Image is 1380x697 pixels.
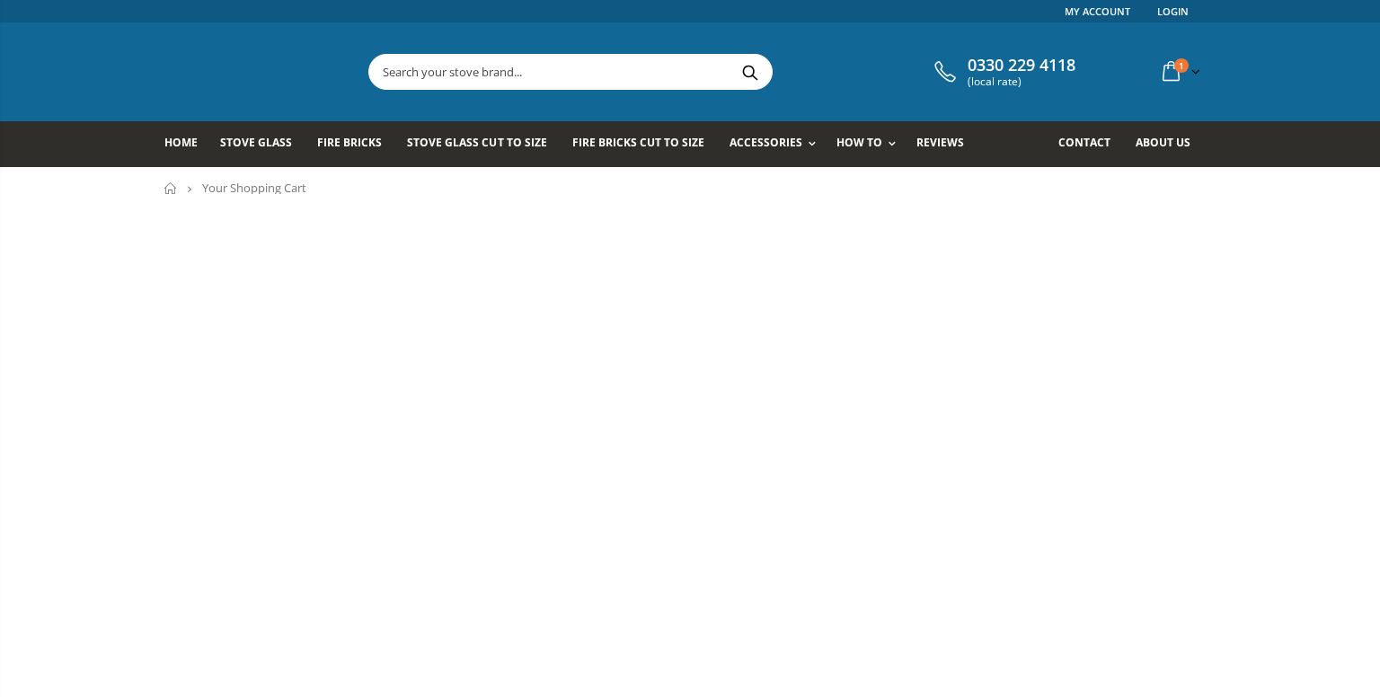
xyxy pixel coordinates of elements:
[1136,135,1190,150] span: About us
[1155,54,1204,89] a: 1
[968,56,1075,75] span: 0330 229 4118
[730,121,825,167] a: Accessories
[730,135,802,150] span: Accessories
[572,135,704,150] span: Fire Bricks Cut To Size
[317,135,382,150] span: Fire Bricks
[916,135,964,150] span: Reviews
[572,121,718,167] a: Fire Bricks Cut To Size
[317,121,395,167] a: Fire Bricks
[916,121,977,167] a: Reviews
[836,135,882,150] span: How To
[220,121,305,167] a: Stove Glass
[220,135,292,150] span: Stove Glass
[407,121,560,167] a: Stove Glass Cut To Size
[968,75,1075,88] span: (local rate)
[369,55,973,89] input: Search your stove brand...
[1174,58,1189,73] span: 1
[836,121,905,167] a: How To
[202,180,306,196] span: Your Shopping Cart
[730,55,770,89] button: Search
[164,182,178,194] a: Home
[164,121,211,167] a: Home
[1136,121,1204,167] a: About us
[930,56,1075,88] a: 0330 229 4118 (local rate)
[1058,121,1124,167] a: Contact
[407,135,546,150] span: Stove Glass Cut To Size
[164,135,198,150] span: Home
[1058,135,1110,150] span: Contact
